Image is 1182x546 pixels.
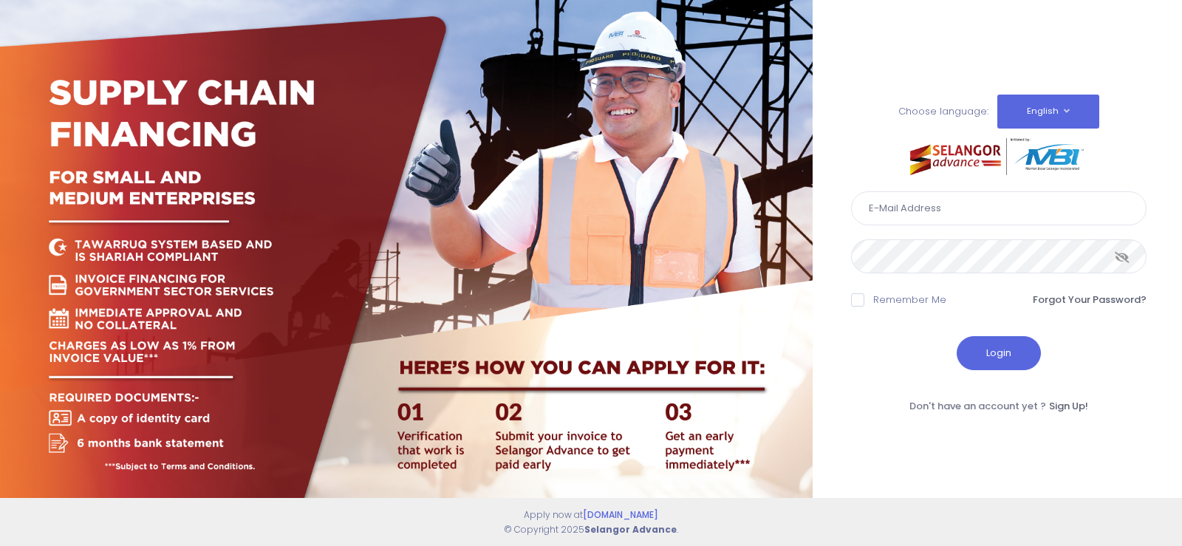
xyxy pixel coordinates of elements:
a: Forgot Your Password? [1033,293,1147,307]
strong: Selangor Advance [584,523,677,536]
span: Apply now at © Copyright 2025 . [504,508,678,536]
label: Remember Me [873,293,946,307]
button: English [997,95,1099,129]
input: E-Mail Address [851,191,1147,225]
img: selangor-advance.png [910,138,1087,175]
a: Sign Up! [1049,399,1088,413]
a: [DOMAIN_NAME] [583,508,658,521]
button: Login [957,336,1041,370]
span: Choose language: [898,104,988,118]
span: Don't have an account yet ? [909,399,1046,413]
